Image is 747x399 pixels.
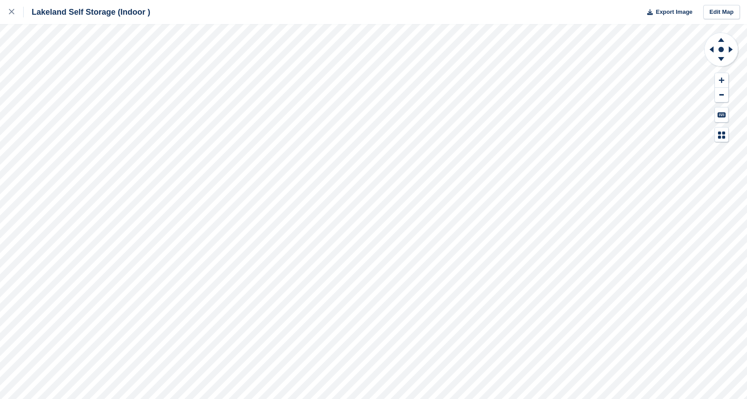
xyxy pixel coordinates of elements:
[715,128,728,142] button: Map Legend
[24,7,150,17] div: Lakeland Self Storage (Indoor )
[642,5,693,20] button: Export Image
[715,73,728,88] button: Zoom In
[715,88,728,103] button: Zoom Out
[656,8,692,16] span: Export Image
[703,5,740,20] a: Edit Map
[715,107,728,122] button: Keyboard Shortcuts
